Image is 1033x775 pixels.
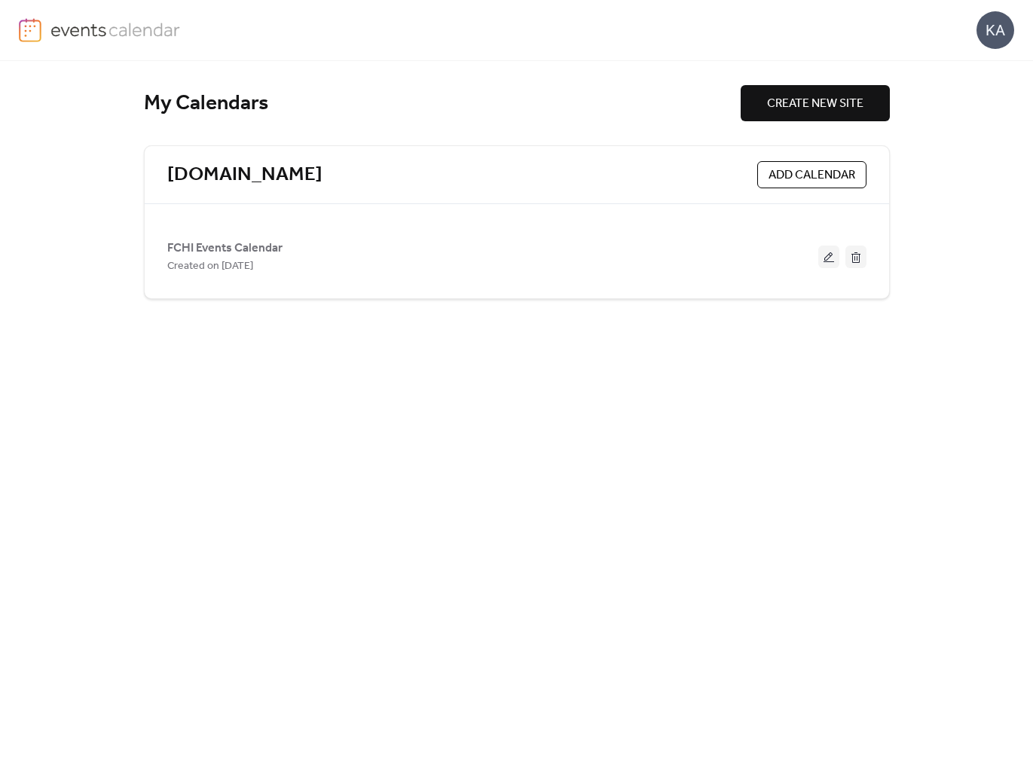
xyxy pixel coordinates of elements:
[769,166,855,185] span: ADD CALENDAR
[767,95,863,113] span: CREATE NEW SITE
[144,90,741,117] div: My Calendars
[167,244,283,252] a: FCHI Events Calendar
[757,161,866,188] button: ADD CALENDAR
[167,163,322,188] a: [DOMAIN_NAME]
[741,85,890,121] button: CREATE NEW SITE
[50,18,181,41] img: logo-type
[19,18,41,42] img: logo
[976,11,1014,49] div: KA
[167,240,283,258] span: FCHI Events Calendar
[167,258,253,276] span: Created on [DATE]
